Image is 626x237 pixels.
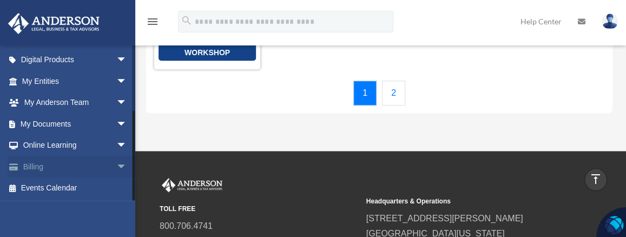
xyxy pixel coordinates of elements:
i: vertical_align_top [589,173,602,186]
span: arrow_drop_down [116,70,138,93]
small: TOLL FREE [160,203,359,215]
a: 800.706.4741 [160,221,213,231]
a: My Documentsarrow_drop_down [8,113,143,135]
a: 1 [353,81,377,106]
img: Anderson Advisors Platinum Portal [160,178,225,192]
img: Anderson Advisors Platinum Portal [5,13,103,34]
i: menu [146,15,159,28]
a: [STREET_ADDRESS][PERSON_NAME] [366,214,523,223]
a: vertical_align_top [584,168,607,191]
span: arrow_drop_down [116,135,138,157]
a: Billingarrow_drop_down [8,156,143,177]
a: My Entitiesarrow_drop_down [8,70,143,92]
img: User Pic [602,14,618,29]
a: Events Calendar [8,177,138,199]
a: My Anderson Teamarrow_drop_down [8,92,143,114]
span: arrow_drop_down [116,49,138,71]
a: Digital Productsarrow_drop_down [8,49,143,71]
span: arrow_drop_down [116,156,138,178]
a: 2 [382,81,405,106]
a: Online Learningarrow_drop_down [8,135,143,156]
a: menu [146,19,159,28]
span: arrow_drop_down [116,113,138,135]
i: search [181,15,193,27]
small: Headquarters & Operations [366,196,565,207]
span: arrow_drop_down [116,92,138,114]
